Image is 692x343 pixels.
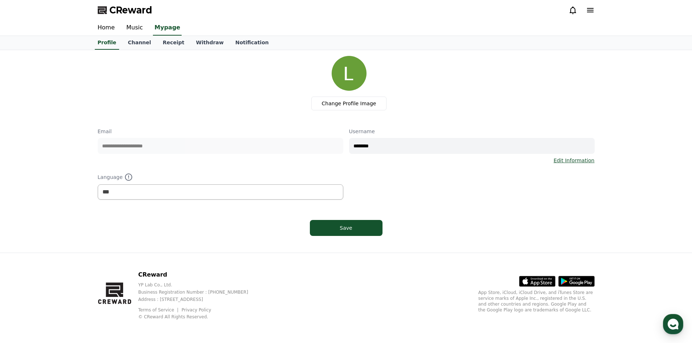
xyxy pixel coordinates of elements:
p: Email [98,128,343,135]
a: Mypage [153,20,182,36]
p: Business Registration Number : [PHONE_NUMBER] [138,289,260,295]
button: Save [310,220,383,236]
a: Edit Information [554,157,595,164]
a: Channel [122,36,157,50]
p: Username [349,128,595,135]
span: CReward [109,4,152,16]
div: Save [324,224,368,232]
img: profile_image [332,56,367,91]
a: Notification [230,36,275,50]
p: © CReward All Rights Reserved. [138,314,260,320]
a: Privacy Policy [182,307,211,313]
a: Withdraw [190,36,229,50]
p: CReward [138,270,260,279]
p: Language [98,173,343,181]
p: Address : [STREET_ADDRESS] [138,297,260,302]
a: Home [92,20,121,36]
a: Profile [95,36,119,50]
a: CReward [98,4,152,16]
a: Receipt [157,36,190,50]
p: App Store, iCloud, iCloud Drive, and iTunes Store are service marks of Apple Inc., registered in ... [478,290,595,313]
a: Terms of Service [138,307,179,313]
p: YP Lab Co., Ltd. [138,282,260,288]
a: Music [121,20,149,36]
label: Change Profile Image [311,97,387,110]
